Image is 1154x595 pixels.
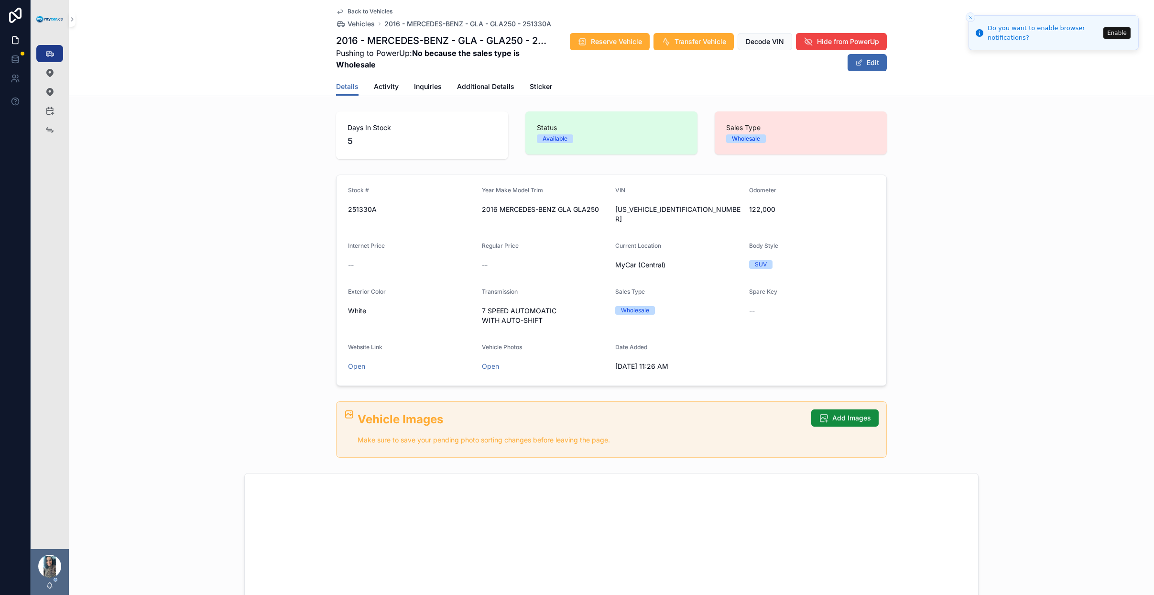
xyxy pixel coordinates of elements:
span: Hide from PowerUp [817,37,879,46]
span: Sales Type [726,123,875,132]
div: scrollable content [31,38,69,151]
span: Exterior Color [348,288,386,295]
span: Back to Vehicles [348,8,392,15]
a: Inquiries [414,78,442,97]
span: 2016 MERCEDES-BENZ GLA GLA250 [482,205,608,214]
button: Close toast [966,12,975,22]
a: 2016 - MERCEDES-BENZ - GLA - GLA250 - 251330A [384,19,551,29]
span: Days In Stock [348,123,497,132]
button: Decode VIN [738,33,792,50]
div: Wholesale [732,134,760,143]
button: Reserve Vehicle [570,33,650,50]
span: Sticker [530,82,552,91]
button: Add Images [811,409,879,427]
img: App logo [36,16,63,23]
h1: 2016 - MERCEDES-BENZ - GLA - GLA250 - 251330A [336,34,552,47]
span: Add Images [832,413,871,423]
a: Back to Vehicles [336,8,392,15]
span: VIN [615,187,625,194]
span: 122,000 [749,205,875,214]
span: Vehicle Photos [482,343,522,351]
button: Hide from PowerUp [796,33,887,50]
span: MyCar (Central) [615,260,665,270]
span: Sales Type [615,288,645,295]
span: -- [348,260,354,270]
span: White [348,306,366,316]
span: Stock # [348,187,369,194]
span: Status [537,123,686,132]
div: SUV [755,260,767,269]
strong: No because the sales type is Wholesale [336,48,520,69]
a: Details [336,78,359,96]
span: Current Location [615,242,661,249]
span: Details [336,82,359,91]
span: Pushing to PowerUp: [336,47,552,70]
button: Edit [848,54,887,71]
h2: Vehicle Images [358,411,804,427]
span: [DATE] 11:26 AM [615,362,741,371]
span: 5 [348,134,497,148]
span: -- [749,306,755,316]
span: Body Style [749,242,778,249]
a: Activity [374,78,399,97]
span: Transmission [482,288,518,295]
a: Sticker [530,78,552,97]
span: Vehicles [348,19,375,29]
span: Decode VIN [746,37,784,46]
div: Available [543,134,567,143]
span: Transfer Vehicle [675,37,726,46]
p: Make sure to save your pending photo sorting changes before leaving the page. [358,435,804,446]
span: Odometer [749,187,776,194]
div: ## Vehicle Images Make sure to save your pending photo sorting changes before leaving the page. [358,411,804,446]
span: Activity [374,82,399,91]
a: Open [482,362,499,370]
a: Vehicles [336,19,375,29]
div: Wholesale [621,306,649,315]
a: Additional Details [457,78,514,97]
span: 251330A [348,205,474,214]
span: Inquiries [414,82,442,91]
span: Date Added [615,343,647,351]
a: Open [348,362,365,370]
span: [US_VEHICLE_IDENTIFICATION_NUMBER] [615,205,741,224]
span: Year Make Model Trim [482,187,543,194]
span: Website Link [348,343,382,351]
div: Do you want to enable browser notifications? [988,23,1100,42]
span: Reserve Vehicle [591,37,642,46]
span: 7 SPEED AUTOMOATIC WITH AUTO-SHIFT [482,306,608,325]
span: Spare Key [749,288,777,295]
span: Additional Details [457,82,514,91]
span: Regular Price [482,242,519,249]
button: Transfer Vehicle [653,33,734,50]
span: -- [482,260,488,270]
button: Enable [1103,27,1131,39]
span: Internet Price [348,242,385,249]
